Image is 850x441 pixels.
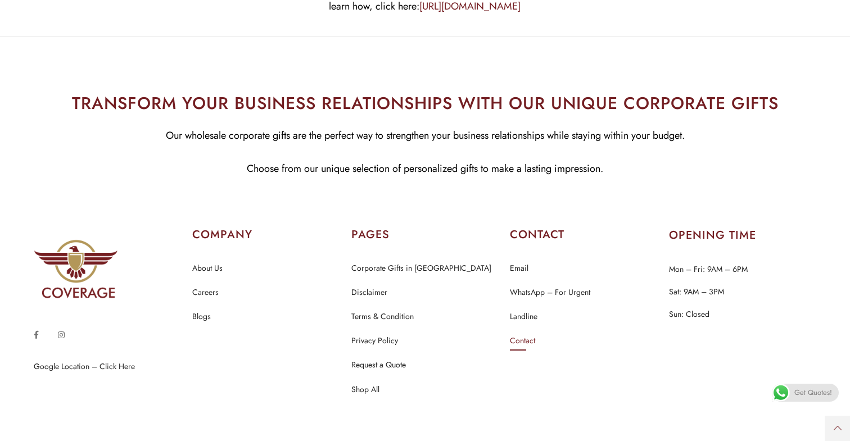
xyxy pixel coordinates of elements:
h2: CONTACT [510,227,657,243]
h2: OPENING TIME [669,230,816,241]
p: Our wholesale corporate gifts are the perfect way to strengthen your business relationships while... [8,127,842,144]
a: Request a Quote [351,358,406,372]
a: Corporate Gifts in [GEOGRAPHIC_DATA] [351,261,491,276]
a: WhatsApp – For Urgent [510,285,590,300]
a: Google Location – Click Here [34,361,135,372]
h2: TRANSFORM YOUR BUSINESS RELATIONSHIPS WITH OUR UNIQUE CORPORATE GIFTS [8,90,842,116]
p: Choose from our unique selection of personalized gifts to make a lasting impression. [8,160,842,178]
span: Get Quotes! [794,384,832,402]
a: About Us [192,261,223,276]
a: Careers [192,285,219,300]
a: Landline [510,310,537,324]
h2: PAGES [351,227,499,243]
a: Privacy Policy [351,334,398,348]
a: Terms & Condition [351,310,414,324]
h2: COMPANY [192,227,340,243]
p: Mon – Fri: 9AM – 6PM Sat: 9AM – 3PM Sun: Closed [669,258,816,325]
a: Disclaimer [351,285,387,300]
a: Blogs [192,310,211,324]
a: Contact [510,334,535,348]
a: Email [510,261,528,276]
a: Shop All [351,383,379,397]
